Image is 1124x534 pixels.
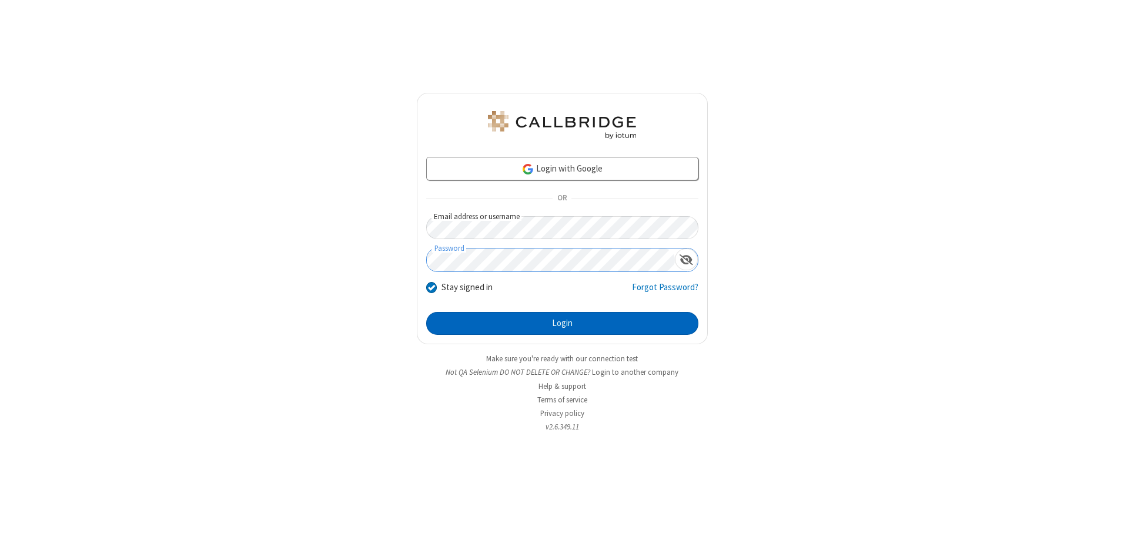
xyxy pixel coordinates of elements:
a: Terms of service [537,395,587,405]
a: Help & support [538,381,586,391]
label: Stay signed in [441,281,493,294]
img: google-icon.png [521,163,534,176]
img: QA Selenium DO NOT DELETE OR CHANGE [486,111,638,139]
a: Forgot Password? [632,281,698,303]
a: Make sure you're ready with our connection test [486,354,638,364]
li: v2.6.349.11 [417,421,708,432]
button: Login [426,312,698,335]
a: Login with Google [426,157,698,180]
input: Password [427,248,675,271]
span: OR [553,190,571,207]
li: Not QA Selenium DO NOT DELETE OR CHANGE? [417,367,708,378]
div: Show password [675,248,698,270]
a: Privacy policy [540,408,584,418]
button: Login to another company [592,367,678,378]
input: Email address or username [426,216,698,239]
